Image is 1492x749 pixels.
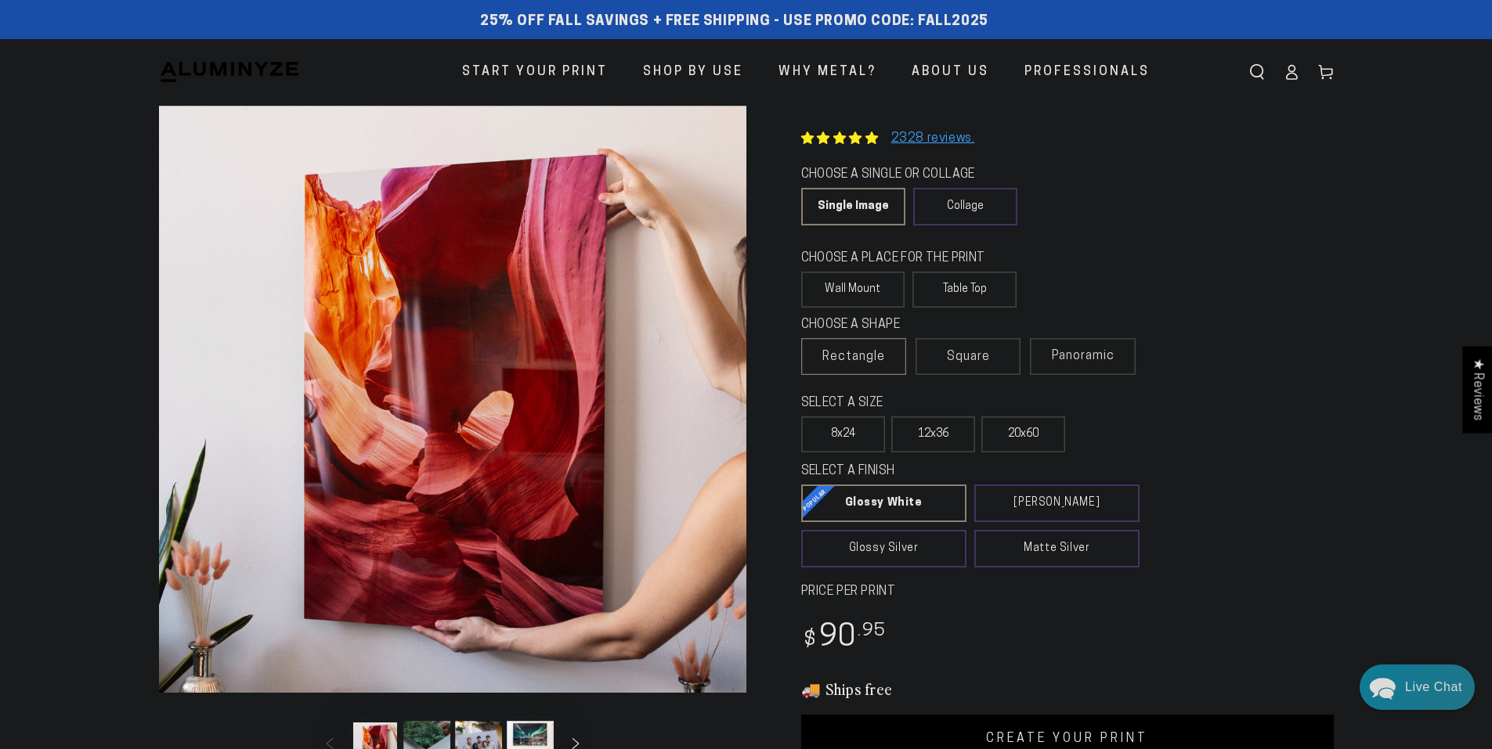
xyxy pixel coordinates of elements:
label: 20x60 [981,416,1065,452]
label: 8x24 [801,416,885,452]
legend: CHOOSE A SHAPE [801,316,1005,334]
span: About Us [912,61,989,84]
label: PRICE PER PRINT [801,583,1334,601]
span: Shop By Use [643,61,743,84]
legend: SELECT A SIZE [801,394,1013,412]
a: Collage [913,188,1017,225]
legend: CHOOSE A SINGLE OR COLLAGE [801,166,1003,184]
img: Aluminyze [159,60,300,84]
legend: SELECT A FINISH [801,463,1102,481]
bdi: 90 [801,623,887,654]
a: About Us [900,52,1001,93]
a: Professionals [1013,52,1161,93]
div: Chat widget toggle [1360,664,1475,710]
label: Wall Mount [801,272,905,308]
span: Professionals [1024,61,1150,84]
h3: 🚚 Ships free [801,679,1334,699]
label: 12x36 [891,416,975,452]
a: [PERSON_NAME] [974,484,1140,522]
a: Start Your Print [450,52,620,93]
a: Shop By Use [631,52,755,93]
a: Matte Silver [974,530,1140,567]
span: Rectangle [822,347,885,366]
a: Why Metal? [767,52,888,93]
sup: .95 [858,622,886,640]
a: Glossy White [801,484,966,522]
span: Why Metal? [779,61,876,84]
div: Click to open Judge.me floating reviews tab [1462,346,1492,433]
span: 25% off FALL Savings + Free Shipping - Use Promo Code: FALL2025 [480,13,988,31]
summary: Search our site [1240,55,1274,89]
a: 2328 reviews. [891,132,975,145]
span: Start Your Print [462,61,608,84]
label: Table Top [912,272,1017,308]
span: Panoramic [1052,350,1114,362]
legend: CHOOSE A PLACE FOR THE PRINT [801,250,1002,268]
div: Contact Us Directly [1405,664,1462,710]
span: Square [947,347,990,366]
a: Glossy Silver [801,530,966,567]
span: $ [804,630,817,651]
a: Single Image [801,188,905,225]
